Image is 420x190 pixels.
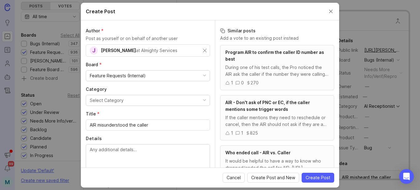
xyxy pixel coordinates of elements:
a: Who ended call - AIR vs. CallerIt would be helpful to have a way to know who dropped/ended the ca... [220,145,334,184]
span: AIR - Don't ask of PNC or EC, if the caller mentions some trigger words [225,100,310,112]
div: at Almighty Services [136,47,177,54]
span: Create Post and New [251,175,295,181]
span: Cancel [227,175,241,181]
span: Author (required) [86,28,104,33]
span: Program AIR to confirm the caller ID number as best [225,50,324,62]
span: Who ended call - AIR vs. Caller [225,150,291,155]
div: 270 [251,79,259,86]
span: Create Post [306,175,330,181]
h3: Similar posts [220,28,334,34]
div: It would be helpful to have a way to know who dropped/ended the call for AIR. [URL][PERSON_NAME] [225,158,329,171]
div: J [90,46,98,55]
label: Category [86,86,210,92]
input: Short, descriptive title [90,122,206,128]
h2: Create Post [86,8,115,15]
button: Close create post modal [327,8,334,15]
div: 1 [231,130,233,136]
span: Board (required) [86,62,102,67]
span: Title (required) [86,111,100,116]
div: 1 [231,79,233,86]
button: Create Post and New [247,173,299,183]
p: Post as yourself or on behalf of another user [86,35,210,42]
div: If the caller mentions they need to reschedule or cancel, then the AIR should not ask if they are... [225,114,329,128]
a: Program AIR to confirm the caller ID number as bestDuring one of his test calls, the Pro noticed ... [220,45,334,90]
p: Add a vote to an existing post instead [220,35,334,41]
label: Details [86,135,210,142]
span: [PERSON_NAME] [101,48,136,53]
div: Feature Requests (Internal) [90,72,146,79]
div: Open Intercom Messenger [399,169,414,184]
div: 0 [241,79,244,86]
button: Create Post [302,173,334,183]
div: 1 [241,130,243,136]
div: 825 [250,130,258,136]
button: Cancel [223,173,245,183]
div: During one of his test calls, the Pro noticed the AIR ask the caller if the number they were call... [225,64,329,78]
a: AIR - Don't ask of PNC or EC, if the caller mentions some trigger wordsIf the caller mentions the... [220,95,334,140]
div: Select Category [90,97,124,104]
